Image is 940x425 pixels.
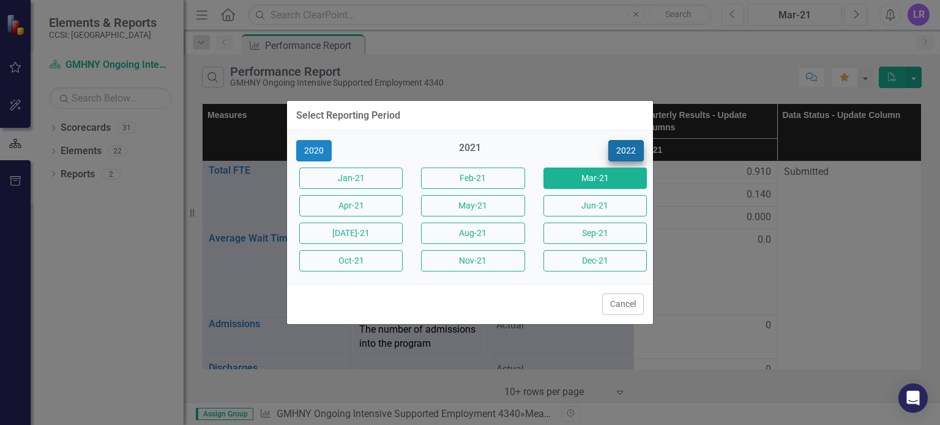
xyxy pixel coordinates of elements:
button: Jun-21 [543,195,647,216]
button: 2022 [608,140,644,161]
div: Select Reporting Period [296,110,400,121]
button: Jan-21 [299,168,403,189]
button: 2020 [296,140,332,161]
button: Dec-21 [543,250,647,272]
button: Aug-21 [421,223,524,244]
div: Open Intercom Messenger [898,383,928,413]
button: Feb-21 [421,168,524,189]
div: 2021 [418,141,521,161]
button: Sep-21 [543,223,647,244]
button: Mar-21 [543,168,647,189]
button: May-21 [421,195,524,216]
button: Oct-21 [299,250,403,272]
button: [DATE]-21 [299,223,403,244]
button: Nov-21 [421,250,524,272]
button: Apr-21 [299,195,403,216]
button: Cancel [602,294,644,315]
